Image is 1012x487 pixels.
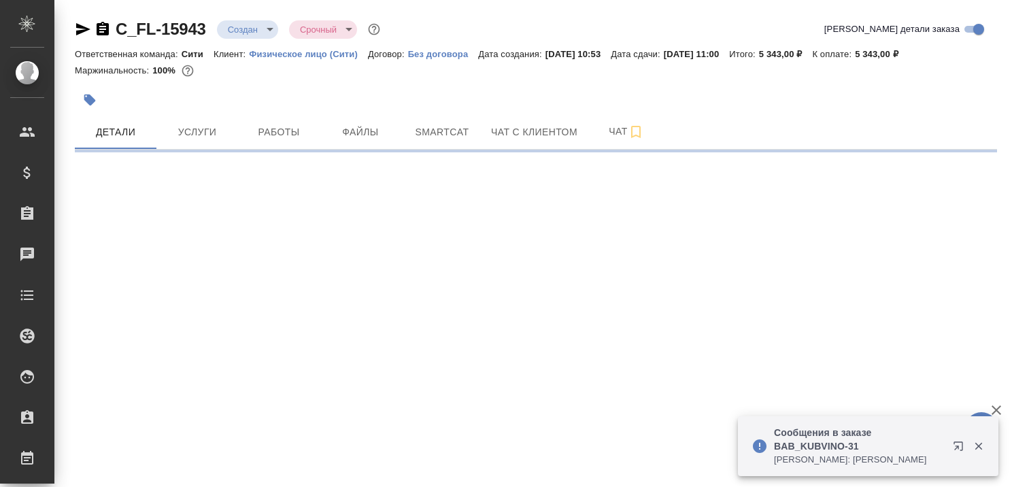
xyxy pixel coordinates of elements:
button: 🙏 [964,412,998,446]
button: Доп статусы указывают на важность/срочность заказа [365,20,383,38]
span: Чат с клиентом [491,124,577,141]
p: Физическое лицо (Сити) [249,49,368,59]
p: 5 343,00 ₽ [855,49,909,59]
span: [PERSON_NAME] детали заказа [824,22,960,36]
p: 5 343,00 ₽ [759,49,813,59]
button: Скопировать ссылку для ЯМессенджера [75,21,91,37]
p: Договор: [368,49,408,59]
button: 0.00 RUB; [179,62,197,80]
span: Детали [83,124,148,141]
button: Скопировать ссылку [95,21,111,37]
p: Сити [182,49,214,59]
p: Дата сдачи: [611,49,663,59]
div: Создан [217,20,278,39]
div: Создан [289,20,357,39]
p: 100% [152,65,179,75]
button: Закрыть [964,440,992,452]
span: Работы [246,124,311,141]
button: Создан [224,24,262,35]
p: Клиент: [214,49,249,59]
p: Итого: [729,49,758,59]
span: Файлы [328,124,393,141]
p: Дата создания: [478,49,545,59]
span: Smartcat [409,124,475,141]
p: [DATE] 11:00 [664,49,730,59]
a: C_FL-15943 [116,20,206,38]
button: Открыть в новой вкладке [945,433,977,465]
p: Без договора [408,49,479,59]
span: Чат [594,123,659,140]
p: Сообщения в заказе BAB_KUBVINO-31 [774,426,944,453]
a: Без договора [408,48,479,59]
a: Физическое лицо (Сити) [249,48,368,59]
button: Срочный [296,24,341,35]
p: К оплате: [812,49,855,59]
p: [PERSON_NAME]: [PERSON_NAME] [774,453,944,467]
p: [DATE] 10:53 [545,49,611,59]
span: Услуги [165,124,230,141]
button: Добавить тэг [75,85,105,115]
svg: Подписаться [628,124,644,140]
p: Маржинальность: [75,65,152,75]
p: Ответственная команда: [75,49,182,59]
